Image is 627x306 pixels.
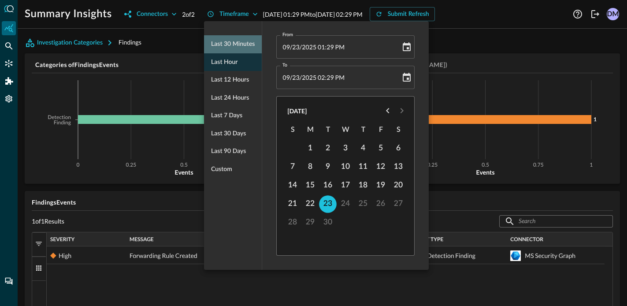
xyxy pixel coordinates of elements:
span: / [300,74,302,81]
span: Last 24 hours [211,93,249,104]
button: 8 [302,158,319,176]
span: Day [292,43,300,51]
span: Minutes [326,43,334,51]
button: 21 [284,195,302,213]
span: Thursday [355,121,371,139]
button: Choose date, selected date is Sep 23, 2025 [400,40,414,54]
button: 22 [302,195,319,213]
label: To [282,62,287,69]
button: 11 [355,158,372,176]
button: 3 [337,140,355,157]
span: Month [282,74,290,81]
button: 4 [355,140,372,157]
div: Last 30 days [204,125,262,143]
button: 1 [302,140,319,157]
span: Wednesday [338,121,353,139]
button: 15 [302,177,319,194]
button: 12 [372,158,390,176]
span: Tuesday [320,121,336,139]
button: 18 [355,177,372,194]
button: 14 [284,177,302,194]
button: 7 [284,158,302,176]
span: / [300,43,302,51]
button: Previous month [381,104,395,118]
span: / [290,43,292,51]
div: Last 12 hours [204,71,262,89]
button: 17 [337,177,355,194]
button: Choose date, selected date is Sep 23, 2025 [400,71,414,85]
span: Custom [211,164,232,175]
span: / [290,74,292,81]
span: Saturday [390,121,406,139]
span: Last 30 minutes [211,39,255,50]
span: Minutes [326,74,334,81]
div: Last 30 minutes [204,35,262,53]
button: 2 [319,140,337,157]
button: 23 [319,195,337,213]
span: Meridiem [335,43,345,51]
span: Hours [318,74,325,81]
div: Last 90 days [204,142,262,160]
span: Monday [302,121,318,139]
div: [DATE] [287,106,307,116]
span: Month [282,43,290,51]
button: 5 [372,140,390,157]
span: Year [302,74,316,81]
span: Last 7 days [211,110,242,121]
div: Last 24 hours [204,89,262,107]
button: 19 [372,177,390,194]
span: Friday [373,121,389,139]
div: Last 7 days [204,107,262,125]
span: Hours [318,43,325,51]
span: Last 90 days [211,146,246,157]
span: : [325,74,327,81]
span: Last 30 days [211,128,246,139]
span: : [325,43,327,51]
span: Meridiem [335,74,345,81]
span: Sunday [285,121,301,139]
div: Custom [204,160,262,179]
label: From [282,31,293,38]
span: Last 12 hours [211,75,249,86]
button: 9 [319,158,337,176]
button: 20 [390,177,408,194]
button: 10 [337,158,355,176]
button: 6 [390,140,408,157]
button: 13 [390,158,408,176]
button: 16 [319,177,337,194]
span: Year [302,43,316,51]
span: Day [292,74,300,81]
